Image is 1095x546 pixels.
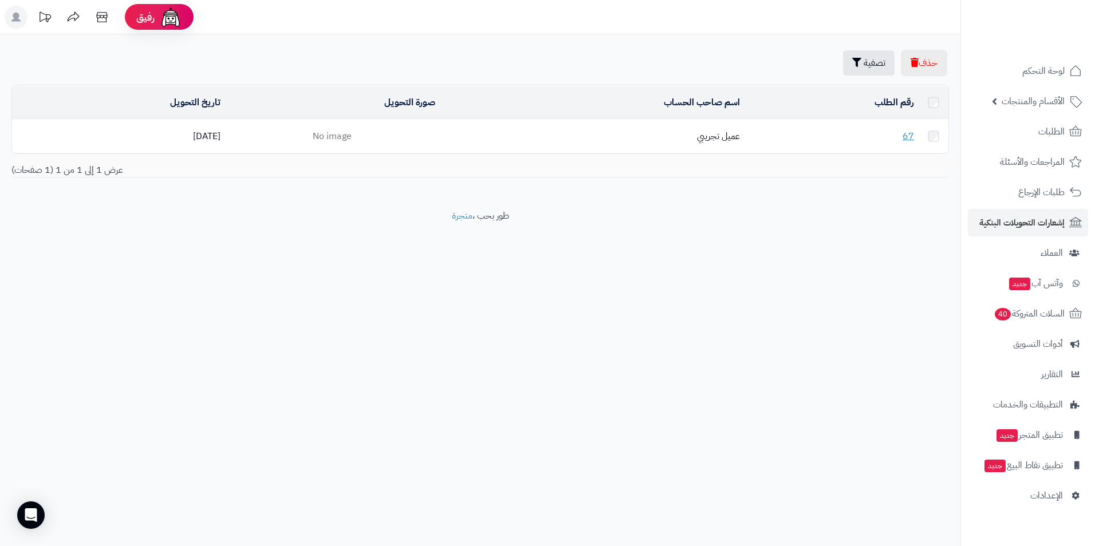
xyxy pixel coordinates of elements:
[1041,366,1063,382] span: التقارير
[1009,278,1030,290] span: جديد
[1038,124,1065,140] span: الطلبات
[1041,245,1063,261] span: العملاء
[996,429,1018,442] span: جديد
[995,427,1063,443] span: تطبيق المتجر
[993,397,1063,413] span: التطبيقات والخدمات
[968,452,1088,479] a: تطبيق نقاط البيعجديد
[968,179,1088,206] a: طلبات الإرجاع
[159,6,182,29] img: ai-face.png
[968,239,1088,267] a: العملاء
[864,56,885,70] span: تصفية
[136,10,155,24] span: رفيق
[1002,93,1065,109] span: الأقسام والمنتجات
[994,306,1065,322] span: السلات المتروكة
[995,308,1011,321] span: 40
[1000,154,1065,170] span: المراجعات والأسئلة
[12,120,225,153] td: [DATE]
[440,120,745,153] td: عميل تجريبي
[968,118,1088,145] a: الطلبات
[968,57,1088,85] a: لوحة التحكم
[3,164,480,177] div: عرض 1 إلى 1 من 1 (1 صفحات)
[452,209,472,223] a: متجرة
[1022,63,1065,79] span: لوحة التحكم
[979,215,1065,231] span: إشعارات التحويلات البنكية
[968,148,1088,176] a: المراجعات والأسئلة
[1018,184,1065,200] span: طلبات الإرجاع
[1030,488,1063,504] span: الإعدادات
[984,460,1006,472] span: جديد
[1013,336,1063,352] span: أدوات التسويق
[968,391,1088,418] a: التطبيقات والخدمات
[968,482,1088,509] a: الإعدادات
[901,50,947,76] button: حذف
[843,50,895,76] button: تصفية
[968,330,1088,358] a: أدوات التسويق
[664,96,740,109] a: اسم صاحب الحساب
[968,209,1088,236] a: إشعارات التحويلات البنكية
[968,300,1088,327] a: السلات المتروكة40
[313,129,352,143] span: No image
[983,457,1063,473] span: تطبيق نقاط البيع
[968,421,1088,449] a: تطبيق المتجرجديد
[903,129,914,143] a: 67
[875,96,914,109] a: رقم الطلب
[17,501,45,529] div: Open Intercom Messenger
[968,361,1088,388] a: التقارير
[968,270,1088,297] a: وآتس آبجديد
[170,96,220,109] a: تاريخ التحويل
[384,96,435,109] a: صورة التحويل
[30,6,59,31] a: تحديثات المنصة
[1008,275,1063,291] span: وآتس آب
